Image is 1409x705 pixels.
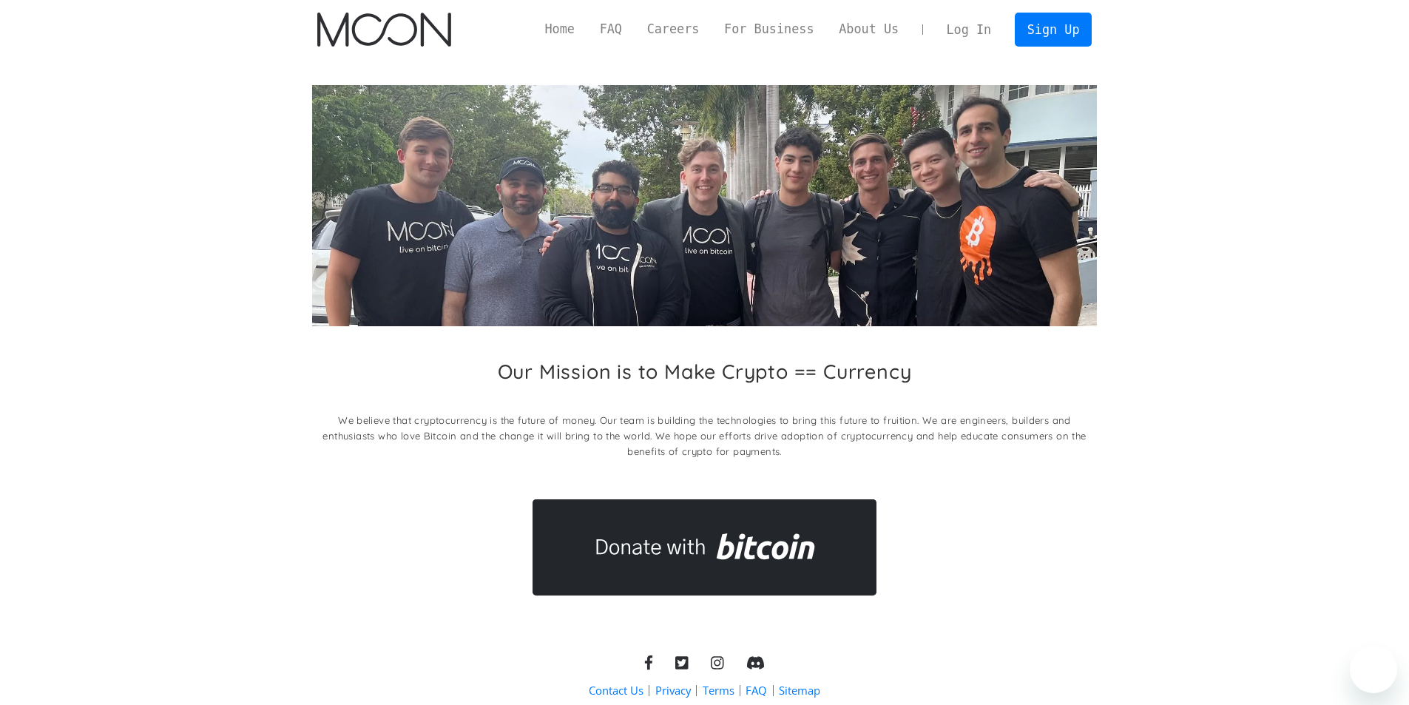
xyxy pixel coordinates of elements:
a: Careers [635,20,712,38]
a: Home [533,20,587,38]
a: Privacy [655,683,691,698]
a: FAQ [746,683,767,698]
a: FAQ [587,20,635,38]
a: Sign Up [1015,13,1092,46]
a: Contact Us [589,683,643,698]
iframe: Button to launch messaging window [1350,646,1397,693]
p: We believe that cryptocurrency is the future of money. Our team is building the technologies to b... [312,413,1097,459]
a: Sitemap [779,683,820,698]
a: For Business [712,20,826,38]
a: Terms [703,683,734,698]
a: About Us [826,20,911,38]
a: home [317,13,451,47]
h2: Our Mission is to Make Crypto == Currency [498,360,912,383]
img: Moon Logo [317,13,451,47]
a: Log In [934,13,1004,46]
